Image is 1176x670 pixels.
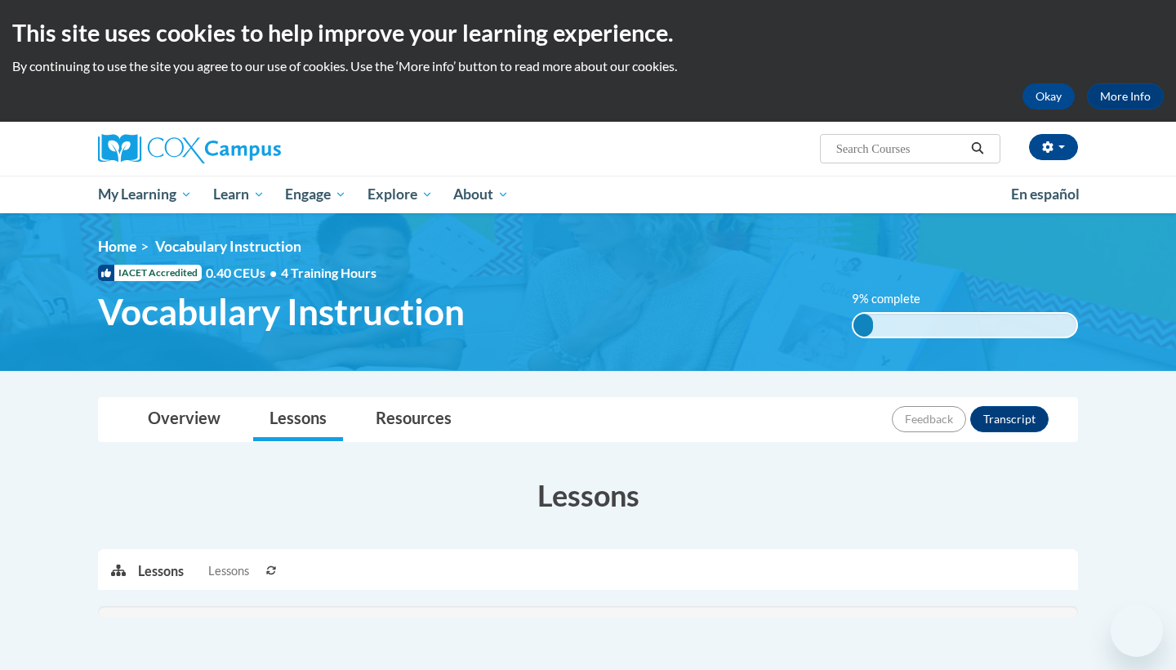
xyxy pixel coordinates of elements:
span: Learn [213,185,265,204]
a: Learn [203,176,275,213]
span: Explore [367,185,433,204]
span: Lessons [208,562,249,580]
iframe: Button to launch messaging window [1111,605,1163,657]
a: About [443,176,520,213]
span: En español [1011,185,1080,203]
img: Cox Campus [98,134,281,163]
span: 4 Training Hours [281,265,376,280]
span: 0.40 CEUs [206,264,281,282]
a: Explore [357,176,443,213]
button: Transcript [970,406,1049,432]
label: 9% complete [852,290,946,308]
button: Okay [1022,83,1075,109]
button: Feedback [892,406,966,432]
a: More Info [1087,83,1164,109]
p: By continuing to use the site you agree to our use of cookies. Use the ‘More info’ button to read... [12,57,1164,75]
a: Overview [131,398,237,441]
a: En español [1000,177,1090,212]
div: 9% complete [853,314,874,337]
a: Resources [359,398,468,441]
h2: This site uses cookies to help improve your learning experience. [12,16,1164,49]
a: Engage [274,176,357,213]
button: Account Settings [1029,134,1078,160]
span: • [269,265,277,280]
input: Search Courses [835,139,965,159]
p: Lessons [138,562,184,580]
span: About [453,185,509,204]
a: Lessons [253,398,343,441]
button: Search [965,139,990,159]
h3: Lessons [98,475,1078,516]
span: Vocabulary Instruction [155,238,301,255]
div: Main menu [73,176,1102,213]
span: Vocabulary Instruction [98,290,465,333]
a: Cox Campus [98,134,408,163]
span: My Learning [98,185,192,204]
a: My Learning [87,176,203,213]
a: Home [98,238,136,255]
span: Engage [285,185,346,204]
span: IACET Accredited [98,265,202,281]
